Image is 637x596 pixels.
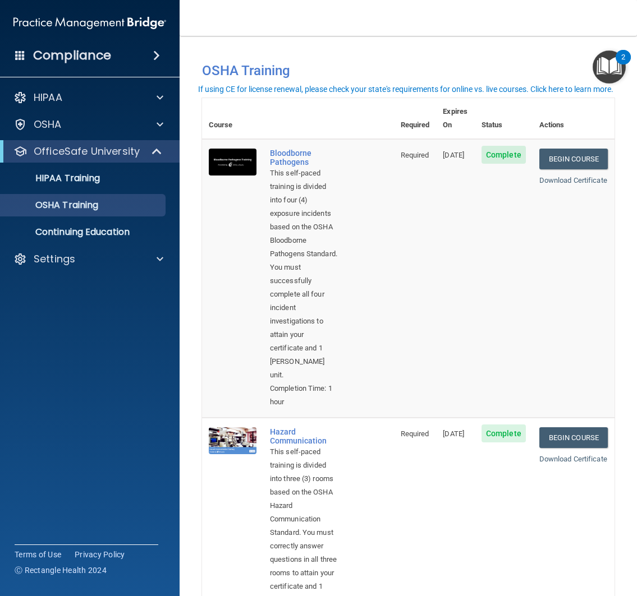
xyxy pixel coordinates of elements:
span: [DATE] [443,151,464,159]
span: [DATE] [443,429,464,438]
a: HIPAA [13,91,163,104]
p: HIPAA Training [7,173,100,184]
th: Course [202,98,263,139]
p: HIPAA [34,91,62,104]
th: Required [394,98,437,139]
div: If using CE for license renewal, please check your state's requirements for online vs. live cours... [198,85,613,93]
a: Bloodborne Pathogens [270,149,338,167]
button: If using CE for license renewal, please check your state's requirements for online vs. live cours... [196,84,615,95]
a: Download Certificate [539,176,607,184]
a: Privacy Policy [75,549,125,560]
th: Status [475,98,533,139]
span: Required [401,429,429,438]
button: Open Resource Center, 2 new notifications [593,50,626,84]
h4: OSHA Training [202,63,615,78]
th: Actions [533,98,615,139]
h4: Compliance [33,48,111,63]
p: OSHA Training [7,200,98,211]
span: Ⓒ Rectangle Health 2024 [15,565,107,576]
a: Hazard Communication [270,427,338,445]
a: Begin Course [539,149,608,169]
div: Completion Time: 1 hour [270,382,338,409]
img: PMB logo [13,12,166,34]
a: Download Certificate [539,455,607,463]
a: OSHA [13,118,163,131]
iframe: Drift Widget Chat Controller [581,519,624,561]
span: Required [401,151,429,159]
p: Settings [34,252,75,266]
div: 2 [621,57,625,72]
a: Begin Course [539,427,608,448]
th: Expires On [436,98,475,139]
p: OfficeSafe University [34,145,140,158]
p: OSHA [34,118,62,131]
span: Complete [482,424,526,442]
a: OfficeSafe University [13,145,163,158]
span: Complete [482,146,526,164]
p: Continuing Education [7,227,161,238]
div: This self-paced training is divided into four (4) exposure incidents based on the OSHA Bloodborne... [270,167,338,382]
a: Terms of Use [15,549,61,560]
a: Settings [13,252,163,266]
